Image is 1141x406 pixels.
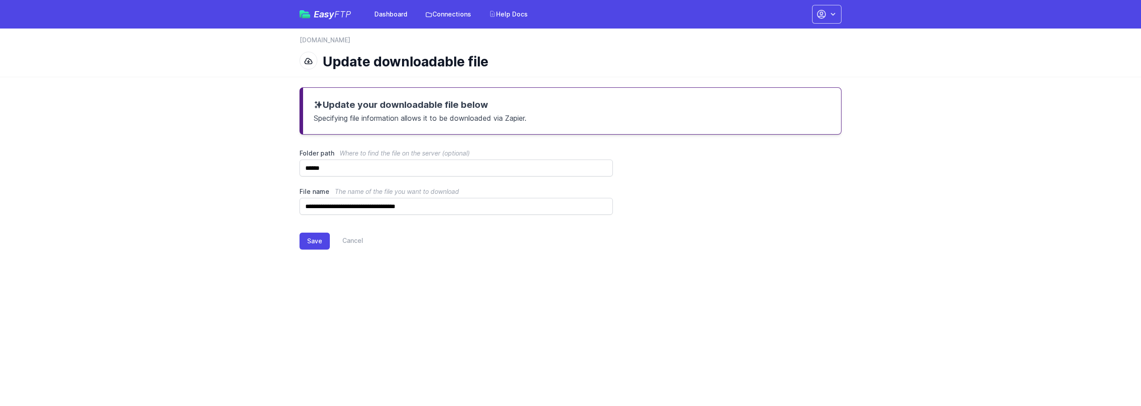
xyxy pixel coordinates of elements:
[300,36,350,45] a: [DOMAIN_NAME]
[300,36,841,50] nav: Breadcrumb
[335,188,459,195] span: The name of the file you want to download
[420,6,476,22] a: Connections
[369,6,413,22] a: Dashboard
[334,9,351,20] span: FTP
[314,10,351,19] span: Easy
[300,10,351,19] a: EasyFTP
[1096,361,1130,395] iframe: Drift Widget Chat Controller
[300,233,330,250] button: Save
[323,53,834,70] h1: Update downloadable file
[300,187,613,196] label: File name
[314,111,830,123] p: Specifying file information allows it to be downloaded via Zapier.
[484,6,533,22] a: Help Docs
[330,233,363,250] a: Cancel
[314,98,830,111] h3: Update your downloadable file below
[300,149,613,158] label: Folder path
[300,10,310,18] img: easyftp_logo.png
[340,149,470,157] span: Where to find the file on the server (optional)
